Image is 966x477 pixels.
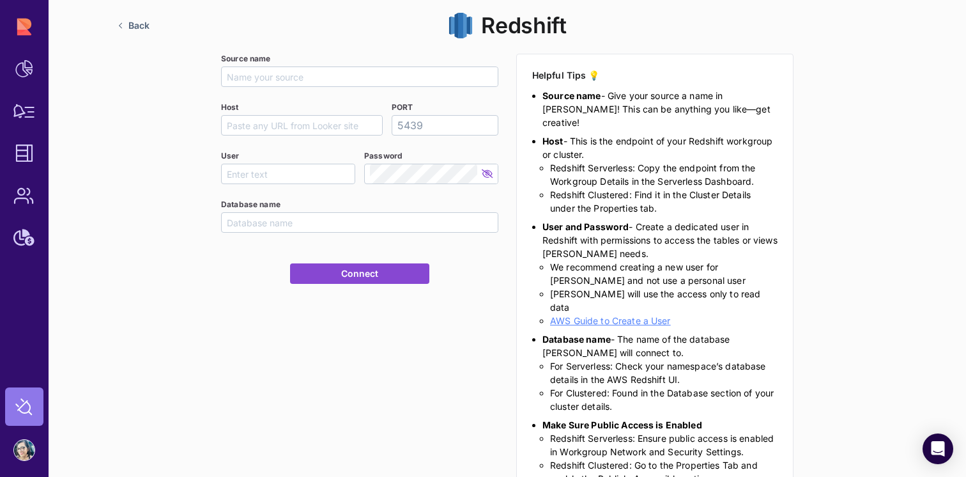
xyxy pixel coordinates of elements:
[221,102,239,113] span: Host
[448,13,473,38] img: logo
[542,89,778,129] li: - Give your source a name in [PERSON_NAME]! This can be anything you like—get creative!
[14,440,34,460] img: account-photo
[550,315,671,326] a: AWS Guide to Create a User
[542,220,778,327] li: - Create a dedicated user in Redshift with permissions to access the tables or views [PERSON_NAME...
[221,54,271,64] span: Source name
[550,386,778,413] li: For Clustered: Found in the Database section of your cluster details.
[550,188,778,215] li: Redshift Clustered: Find it in the Cluster Details under the Properties tab.
[550,260,778,287] li: We recommend creating a new user for [PERSON_NAME] and not use a personal user
[98,13,916,38] div: Redshift
[341,268,379,279] span: Connect
[542,136,563,146] b: Host
[128,20,149,31] span: Back
[542,90,601,101] b: Source name
[227,213,498,232] input: Database name
[923,434,953,464] div: Open Intercom Messenger
[550,287,778,314] li: [PERSON_NAME] will use the access only to read data
[532,70,778,81] h2: Helpful Tips 💡
[542,221,629,232] b: User and Password
[227,67,498,86] input: Name your source
[221,151,240,161] span: User
[221,199,280,210] span: Database name
[542,134,778,215] li: - This is the endpoint of your Redshift workgroup or cluster.
[397,116,486,135] input: Enter text
[227,164,355,184] input: Enter text
[542,332,778,413] li: - The name of the database [PERSON_NAME] will connect to.
[227,116,382,135] input: Paste any URL from Looker site
[392,102,413,113] span: PORT
[542,419,702,430] b: Make Sure Public Access is Enabled
[550,359,778,386] li: For Serverless: Check your namespace’s database details in the AWS Redshift UI.
[364,151,402,161] span: Password
[550,161,778,188] li: Redshift Serverless: Copy the endpoint from the Workgroup Details in the Serverless Dashboard.
[542,334,611,345] b: Database name
[550,432,778,458] li: Redshift Serverless: Ensure public access is enabled in Workgroup Network and Security Settings.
